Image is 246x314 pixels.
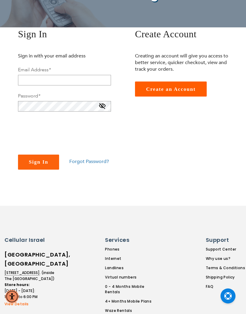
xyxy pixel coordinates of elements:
[206,256,245,261] a: Why use us?
[5,290,19,303] div: Accessibility Menu
[18,29,47,39] span: Sign In
[18,66,51,73] label: Email Address
[135,29,196,39] span: Create Account
[4,236,55,244] h6: Cellular Israel
[105,256,160,261] a: Internet
[135,82,207,97] a: Create an Account
[18,75,111,85] input: Email
[206,284,245,289] a: FAQ
[105,308,160,313] a: Waze Rentals
[4,282,30,287] strong: Store hours:
[105,299,160,304] a: 4+ Months Mobile Plans
[4,301,55,307] a: View Details
[105,265,160,271] a: Landlines
[29,159,48,165] span: Sign In
[146,86,196,92] span: Create an Account
[18,53,111,59] p: Sign in with your email address
[206,236,241,244] h6: Support
[105,284,160,295] a: 0 - 4 Months Mobile Rentals
[206,247,245,252] a: Support Center
[18,155,59,170] button: Sign In
[18,93,40,99] label: Password
[18,119,109,142] iframe: reCAPTCHA
[206,275,245,280] a: Shipping Policy
[4,250,55,268] h6: [GEOGRAPHIC_DATA], [GEOGRAPHIC_DATA]
[105,275,160,280] a: Virtual numbers
[105,247,160,252] a: Phones
[69,158,109,165] a: Forgot Password?
[135,53,234,72] p: Creating an account will give you access to better service, quicker checkout, view and track your...
[105,236,156,244] h6: Services
[206,265,245,271] a: Terms & Conditions
[4,270,55,300] li: . (inside The [GEOGRAPHIC_DATA]) [DATE] - [DATE]: 1:00 PM to 6:00 PM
